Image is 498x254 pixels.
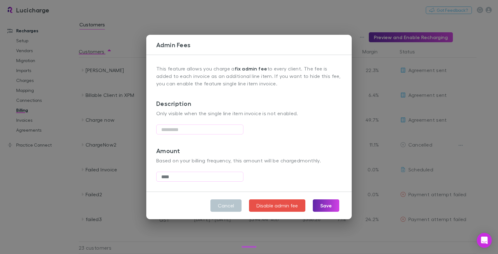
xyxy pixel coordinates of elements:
h3: Description [156,87,342,110]
h3: Admin Fees [156,41,352,48]
p: Based on your billing frequency, this amount will be charged monthly . [156,157,342,164]
strong: fix admin fee [235,66,267,72]
p: This feature allows you charge a to every client. The fee is added to each invoice as an addition... [156,65,342,87]
p: Only visible when the single line item invoice is not enabled. [156,110,342,117]
h3: Amount [156,134,342,157]
button: Cancel [210,199,242,212]
button: Disable admin fee [249,199,305,212]
div: Open Intercom Messenger [477,233,492,248]
button: Save [313,199,339,212]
